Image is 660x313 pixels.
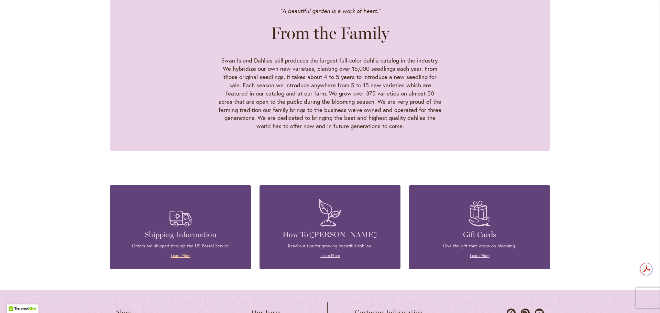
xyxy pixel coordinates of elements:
em: "A beautiful garden is a work of heart." [280,7,380,14]
a: Learn More [171,253,190,258]
h2: From the Family [271,23,389,43]
p: Read our tips for growing beautiful dahlias. [270,243,390,249]
p: Orders are shipped through the US Postal Service [120,243,241,249]
h4: Shipping Information [120,230,241,239]
p: Give the gift that keeps on blooming. [419,243,540,249]
a: Learn More [320,253,340,258]
a: Learn More [470,253,489,258]
h4: Gift Cards [419,230,540,239]
p: Swan Island Dahlias still produces the largest full-color dahlia catalog in the industry. We hybr... [218,56,442,131]
h4: How To [PERSON_NAME] [270,230,390,239]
